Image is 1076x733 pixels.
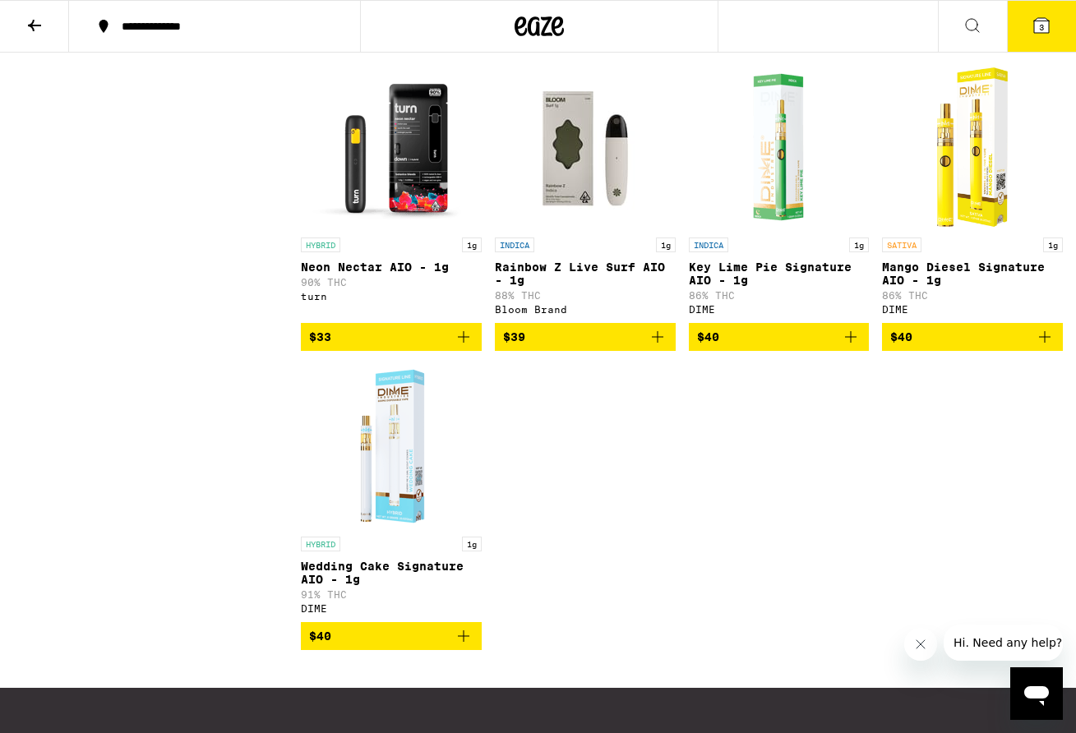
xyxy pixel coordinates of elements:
div: DIME [882,304,1063,315]
button: Add to bag [689,323,870,351]
p: HYBRID [301,537,340,551]
img: DIME - Wedding Cake Signature AIO - 1g [309,364,473,528]
p: 1g [1043,237,1063,252]
a: Open page for Rainbow Z Live Surf AIO - 1g from Bloom Brand [495,65,676,323]
p: HYBRID [301,237,340,252]
p: Wedding Cake Signature AIO - 1g [301,560,482,586]
p: Neon Nectar AIO - 1g [301,260,482,274]
p: 1g [849,237,869,252]
img: DIME - Mango Diesel Signature AIO - 1g [926,65,1019,229]
iframe: Message from company [944,625,1063,661]
iframe: Close message [904,628,937,661]
div: DIME [301,603,482,614]
p: SATIVA [882,237,921,252]
a: Open page for Wedding Cake Signature AIO - 1g from DIME [301,364,482,622]
p: 1g [462,237,482,252]
button: Add to bag [301,622,482,650]
button: Add to bag [882,323,1063,351]
p: INDICA [689,237,728,252]
div: Bloom Brand [495,304,676,315]
img: Bloom Brand - Rainbow Z Live Surf AIO - 1g [503,65,667,229]
span: 3 [1039,22,1044,32]
p: Key Lime Pie Signature AIO - 1g [689,260,870,287]
p: 86% THC [882,290,1063,301]
div: turn [301,291,482,302]
p: 86% THC [689,290,870,301]
img: turn - Neon Nectar AIO - 1g [309,65,473,229]
a: Open page for Mango Diesel Signature AIO - 1g from DIME [882,65,1063,323]
span: $40 [890,330,912,343]
span: $33 [309,330,331,343]
p: 91% THC [301,589,482,600]
button: Add to bag [495,323,676,351]
p: 1g [656,237,676,252]
button: Add to bag [301,323,482,351]
a: Open page for Neon Nectar AIO - 1g from turn [301,65,482,323]
span: $40 [697,330,719,343]
a: Open page for Key Lime Pie Signature AIO - 1g from DIME [689,65,870,323]
span: $40 [309,629,331,643]
div: DIME [689,304,870,315]
p: 88% THC [495,290,676,301]
p: 90% THC [301,277,482,288]
img: DIME - Key Lime Pie Signature AIO - 1g [696,65,861,229]
span: $39 [503,330,525,343]
iframe: Button to launch messaging window [1010,667,1063,720]
p: Rainbow Z Live Surf AIO - 1g [495,260,676,287]
p: Mango Diesel Signature AIO - 1g [882,260,1063,287]
p: 1g [462,537,482,551]
p: INDICA [495,237,534,252]
button: 3 [1007,1,1076,52]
